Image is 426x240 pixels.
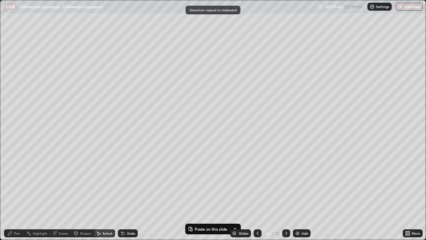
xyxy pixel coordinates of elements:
[396,3,423,11] button: End Class
[376,5,389,8] p: Settings
[239,232,248,235] div: Slides
[33,232,47,235] div: Highlight
[127,232,135,235] div: Undo
[295,231,300,236] img: add-slide-button
[276,230,280,236] div: 12
[20,4,103,9] p: Differential Equations - Differential Equations
[195,226,227,232] p: Paste on this slide
[264,231,271,235] div: 3
[302,232,308,235] div: Add
[59,232,69,235] div: Eraser
[369,4,375,9] img: class-settings-icons
[14,232,20,235] div: Pen
[6,4,15,9] p: LIVE
[187,225,229,233] button: Paste on this slide
[412,232,420,235] div: More
[398,4,403,9] img: end-class-cross
[80,232,91,235] div: Shapes
[103,232,112,235] div: Select
[272,231,274,235] div: /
